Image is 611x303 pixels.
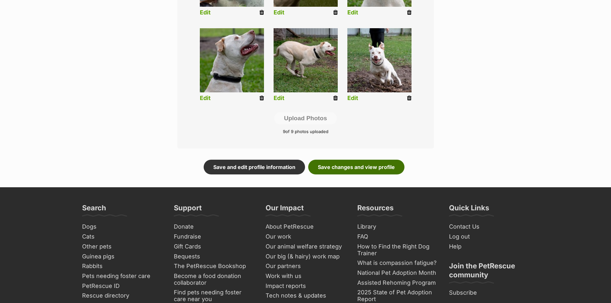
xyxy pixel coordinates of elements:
a: PetRescue ID [80,281,165,291]
a: Edit [347,9,358,16]
span: 9 [283,129,285,134]
a: Edit [200,9,211,16]
img: giojuozrcuiuru2hsteo.jpg [274,28,338,92]
a: Rescue directory [80,291,165,301]
a: Pets needing foster care [80,271,165,281]
a: Save changes and view profile [308,160,404,174]
a: About PetRescue [263,222,348,232]
a: Our animal welfare strategy [263,242,348,252]
button: Upload Photos [274,112,336,124]
a: Impact reports [263,281,348,291]
a: Edit [274,95,284,102]
a: Other pets [80,242,165,252]
a: Help [446,242,532,252]
a: Contact Us [446,222,532,232]
h3: Join the PetRescue community [449,261,529,283]
a: Cats [80,232,165,242]
a: Our big (& hairy) work map [263,252,348,262]
a: Our work [263,232,348,242]
img: pfi3tzd9tzy88zk8ccpi.jpg [347,28,412,92]
a: Subscribe [446,288,532,298]
a: The PetRescue Bookshop [171,261,257,271]
a: Edit [274,9,284,16]
a: How to Find the Right Dog Trainer [355,242,440,258]
a: National Pet Adoption Month [355,268,440,278]
a: Guinea pigs [80,252,165,262]
a: Become a food donation collaborator [171,271,257,288]
img: s1efwbjqvxvd7gtvbjhn.jpg [200,28,264,92]
h3: Resources [357,203,394,216]
h3: Our Impact [266,203,304,216]
a: Fundraise [171,232,257,242]
a: Library [355,222,440,232]
a: Edit [347,95,358,102]
a: Bequests [171,252,257,262]
p: of 9 photos uploaded [187,129,424,135]
a: FAQ [355,232,440,242]
a: Donate [171,222,257,232]
a: Edit [200,95,211,102]
a: Our partners [263,261,348,271]
a: Dogs [80,222,165,232]
h3: Quick Links [449,203,489,216]
a: Gift Cards [171,242,257,252]
h3: Support [174,203,202,216]
a: Rabbits [80,261,165,271]
a: Tech notes & updates [263,291,348,301]
a: Work with us [263,271,348,281]
a: Log out [446,232,532,242]
a: Save and edit profile information [204,160,305,174]
a: Assisted Rehoming Program [355,278,440,288]
a: What is compassion fatigue? [355,258,440,268]
h3: Search [82,203,106,216]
